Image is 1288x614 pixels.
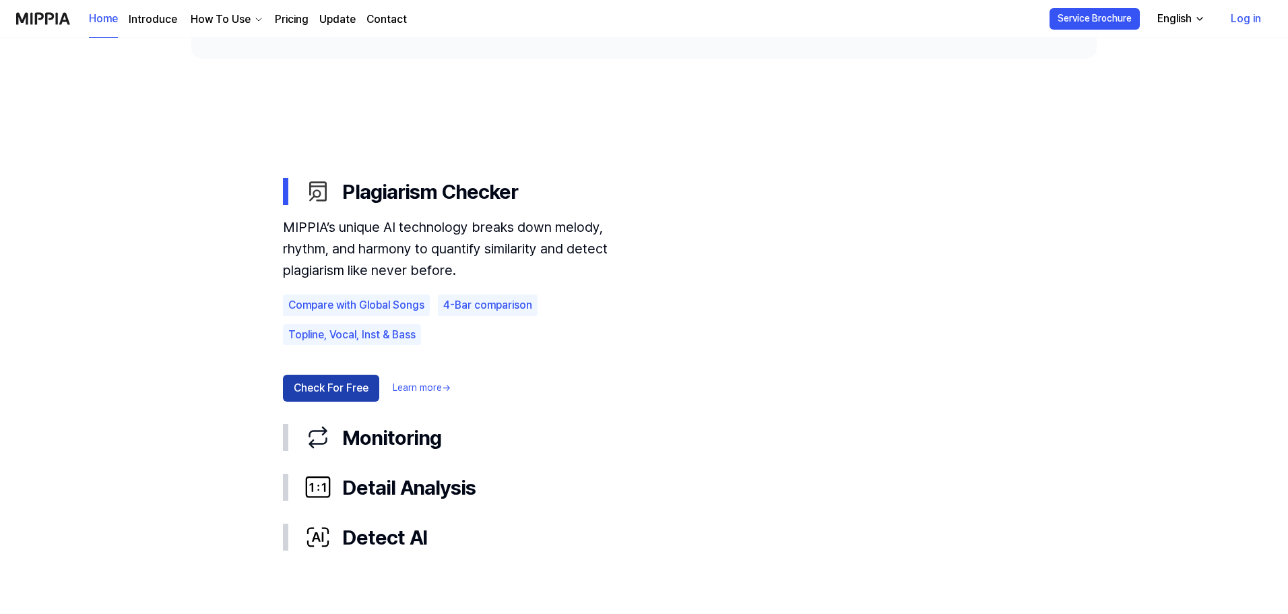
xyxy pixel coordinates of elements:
button: Check For Free [283,375,379,402]
button: How To Use [188,11,264,28]
div: Detect AI [304,523,1005,551]
button: Service Brochure [1050,8,1140,30]
a: Contact [366,11,407,28]
div: Plagiarism Checker [283,216,1005,412]
div: Detail Analysis [304,473,1005,501]
div: Monitoring [304,423,1005,452]
div: English [1155,11,1194,27]
div: 4-Bar comparison [438,295,538,316]
div: Topline, Vocal, Inst & Bass [283,324,421,346]
div: Plagiarism Checker [304,177,1005,206]
button: English [1147,5,1213,32]
button: Detail Analysis [283,462,1005,512]
div: MIPPIA’s unique AI technology breaks down melody, rhythm, and harmony to quantify similarity and ... [283,216,647,281]
button: Plagiarism Checker [283,166,1005,216]
a: Learn more→ [393,381,451,395]
div: How To Use [188,11,253,28]
a: Pricing [275,11,309,28]
button: Monitoring [283,412,1005,462]
button: Detect AI [283,512,1005,562]
a: Home [89,1,118,38]
a: Update [319,11,356,28]
a: Introduce [129,11,177,28]
div: Compare with Global Songs [283,295,430,316]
